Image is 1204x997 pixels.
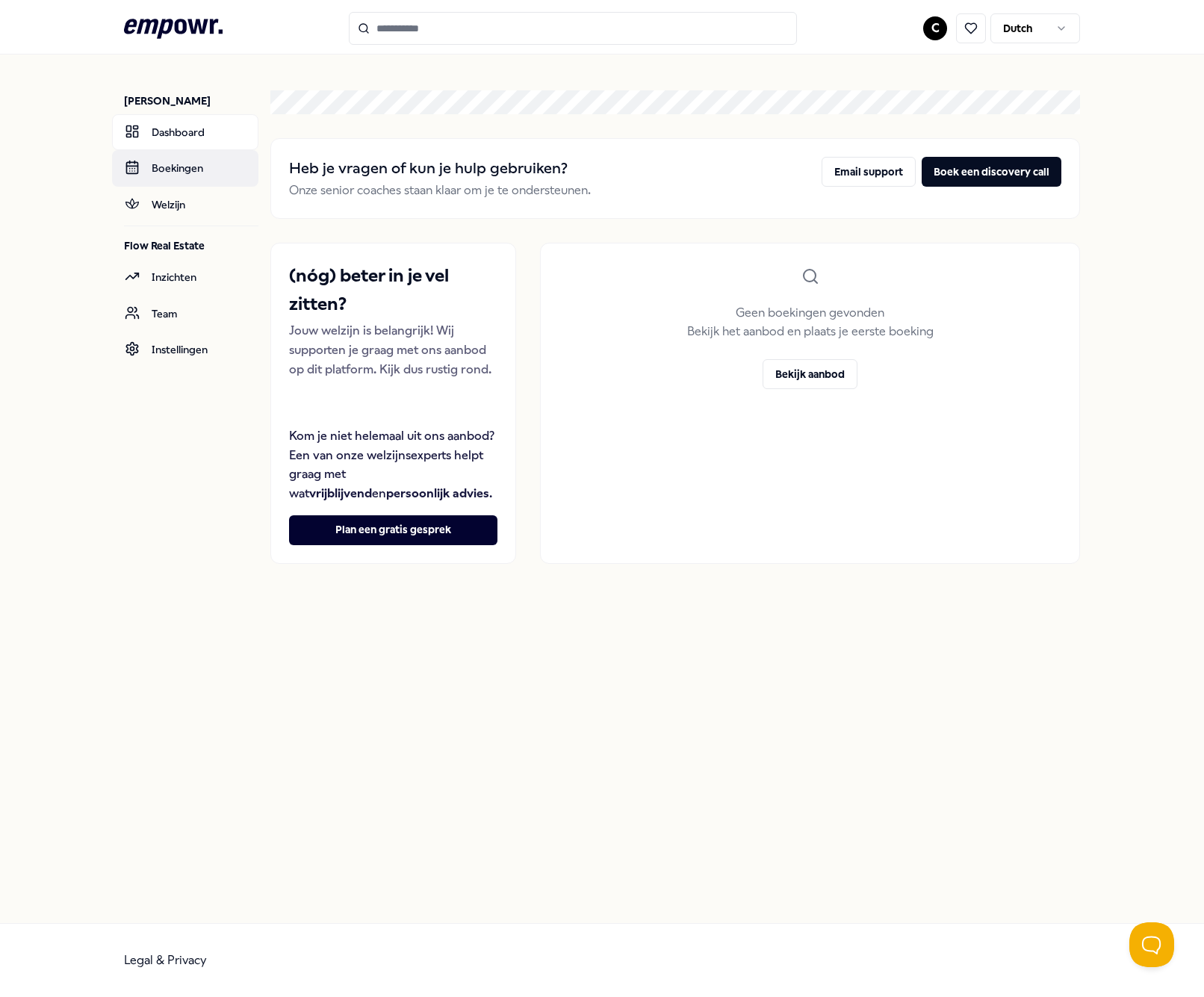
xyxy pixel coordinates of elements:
[289,157,591,181] h2: Heb je vragen of kun je hulp gebruiken?
[289,321,497,379] p: Jouw welzijn is belangrijk! Wij supporten je graag met ons aanbod op dit platform. Kijk dus rusti...
[289,261,497,319] h2: (nóg) beter in je vel zitten?
[112,296,258,332] a: Team
[124,238,258,253] p: Flow Real Estate
[289,515,497,545] button: Plan een gratis gesprek
[112,259,258,295] a: Inzichten
[124,953,207,967] a: Legal & Privacy
[922,157,1061,187] button: Boek een discovery call
[124,93,258,108] p: [PERSON_NAME]
[112,150,258,186] a: Boekingen
[687,303,934,341] p: Geen boekingen gevonden Bekijk het aanbod en plaats je eerste boeking
[763,359,857,389] button: Bekijk aanbod
[349,12,797,45] input: Search for products, categories or subcategories
[289,181,591,200] p: Onze senior coaches staan klaar om je te ondersteunen.
[309,486,372,500] strong: vrijblijvend
[112,187,258,223] a: Welzijn
[386,486,489,500] strong: persoonlijk advies
[112,332,258,367] a: Instellingen
[822,157,916,187] button: Email support
[822,157,916,200] a: Email support
[112,114,258,150] a: Dashboard
[1129,922,1174,967] iframe: Help Scout Beacon - Open
[923,16,947,40] button: C
[289,426,497,503] p: Kom je niet helemaal uit ons aanbod? Een van onze welzijnsexperts helpt graag met wat en .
